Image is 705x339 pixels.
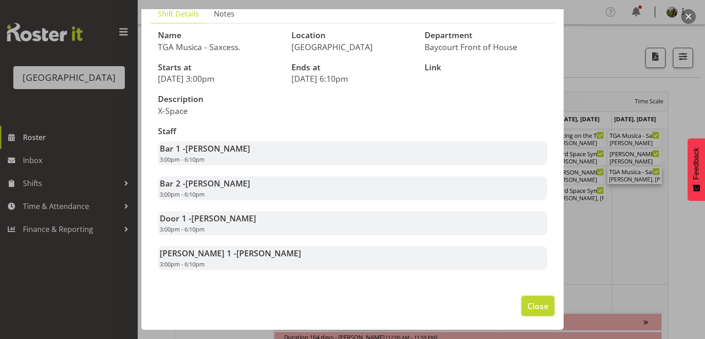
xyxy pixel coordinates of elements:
span: [PERSON_NAME] [236,248,301,259]
button: Feedback - Show survey [688,138,705,201]
strong: Bar 2 - [160,178,250,189]
span: [PERSON_NAME] [191,213,256,224]
button: Close [521,296,554,316]
h3: Location [291,31,414,40]
span: 3:00pm - 6:10pm [160,155,205,164]
span: [PERSON_NAME] [185,178,250,189]
p: TGA Musica - Saxcess. [158,42,280,52]
strong: Door 1 - [160,213,256,224]
h3: Description [158,95,347,104]
strong: [PERSON_NAME] 1 - [160,248,301,259]
h3: Name [158,31,280,40]
span: 3:00pm - 6:10pm [160,260,205,268]
h3: Starts at [158,63,280,72]
span: Shift Details [158,8,199,19]
span: Notes [214,8,235,19]
span: 3:00pm - 6:10pm [160,190,205,198]
h3: Department [425,31,547,40]
span: [PERSON_NAME] [185,143,250,154]
h3: Ends at [291,63,414,72]
span: Close [527,300,548,312]
strong: Bar 1 - [160,143,250,154]
h3: Staff [158,127,547,136]
span: Feedback [692,147,700,180]
p: X-Space [158,106,347,116]
p: [GEOGRAPHIC_DATA] [291,42,414,52]
p: Baycourt Front of House [425,42,547,52]
p: [DATE] 6:10pm [291,73,414,84]
p: [DATE] 3:00pm [158,73,280,84]
span: 3:00pm - 6:10pm [160,225,205,233]
h3: Link [425,63,547,72]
